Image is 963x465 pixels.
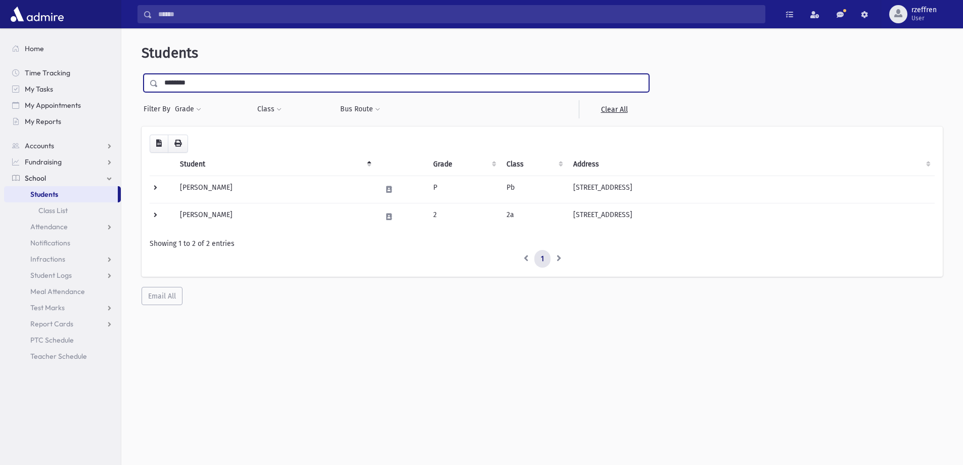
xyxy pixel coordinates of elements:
a: Test Marks [4,300,121,316]
td: Pb [500,176,567,203]
a: Fundraising [4,154,121,170]
span: Report Cards [30,319,73,328]
span: Filter By [144,104,174,114]
a: My Reports [4,113,121,130]
input: Search [152,5,765,23]
td: [PERSON_NAME] [174,176,376,203]
span: Test Marks [30,303,65,312]
td: [STREET_ADDRESS] [567,176,935,203]
span: Home [25,44,44,53]
span: Attendance [30,222,68,231]
a: Meal Attendance [4,283,121,300]
button: Email All [142,287,182,305]
a: Time Tracking [4,65,121,81]
span: Teacher Schedule [30,352,87,361]
span: Time Tracking [25,68,70,77]
span: Infractions [30,255,65,264]
img: AdmirePro [8,4,66,24]
th: Student: activate to sort column descending [174,153,376,176]
button: CSV [150,135,168,153]
span: School [25,174,46,183]
a: Students [4,186,118,202]
a: Attendance [4,219,121,235]
span: My Tasks [25,84,53,94]
a: 1 [534,250,551,268]
th: Address: activate to sort column ascending [567,153,935,176]
button: Grade [174,100,202,118]
a: School [4,170,121,186]
span: Fundraising [25,157,62,166]
a: Home [4,40,121,57]
td: [PERSON_NAME] [174,203,376,230]
a: Clear All [579,100,649,118]
a: Accounts [4,138,121,154]
button: Bus Route [340,100,381,118]
a: Class List [4,202,121,219]
span: My Appointments [25,101,81,110]
span: User [911,14,937,22]
span: Students [30,190,58,199]
span: My Reports [25,117,61,126]
a: Report Cards [4,316,121,332]
td: 2 [427,203,500,230]
span: Student Logs [30,271,72,280]
th: Grade: activate to sort column ascending [427,153,500,176]
button: Print [168,135,188,153]
th: Class: activate to sort column ascending [500,153,567,176]
a: Student Logs [4,267,121,283]
a: Teacher Schedule [4,348,121,364]
a: PTC Schedule [4,332,121,348]
a: Infractions [4,251,121,267]
span: Notifications [30,238,70,247]
a: My Tasks [4,81,121,97]
span: PTC Schedule [30,335,74,345]
td: [STREET_ADDRESS] [567,203,935,230]
span: Students [142,45,198,61]
button: Class [257,100,282,118]
a: Notifications [4,235,121,251]
span: Meal Attendance [30,287,85,296]
td: P [427,176,500,203]
a: My Appointments [4,97,121,113]
span: rzeffren [911,6,937,14]
td: 2a [500,203,567,230]
span: Accounts [25,141,54,150]
div: Showing 1 to 2 of 2 entries [150,238,935,249]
